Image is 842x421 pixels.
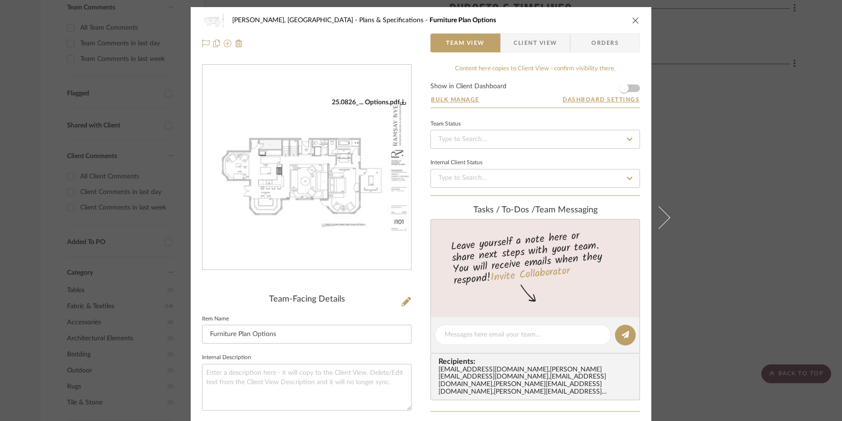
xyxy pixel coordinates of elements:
[581,34,629,52] span: Orders
[473,206,535,214] span: Tasks / To-Dos /
[438,357,636,366] span: Recipients:
[235,40,243,47] img: Remove from project
[332,98,406,107] div: 25.0826_... Options.pdf
[430,205,640,216] div: team Messaging
[430,122,461,126] div: Team Status
[562,95,640,104] button: Dashboard Settings
[438,366,636,396] div: [EMAIL_ADDRESS][DOMAIN_NAME] , [PERSON_NAME][EMAIL_ADDRESS][DOMAIN_NAME] , [EMAIL_ADDRESS][DOMAIN...
[202,98,411,237] img: a49530e6-bfe0-46ee-ae95-677ae9de5785_436x436.jpg
[202,325,412,344] input: Enter Item Name
[202,295,412,305] div: Team-Facing Details
[446,34,485,52] span: Team View
[202,98,411,237] div: 0
[430,95,480,104] button: Bulk Manage
[430,64,640,74] div: Content here copies to Client View - confirm visibility there.
[202,11,225,30] img: a49530e6-bfe0-46ee-ae95-677ae9de5785_48x40.jpg
[430,130,640,149] input: Type to Search…
[430,169,640,188] input: Type to Search…
[430,160,482,165] div: Internal Client Status
[359,17,429,24] span: Plans & Specifications
[490,263,571,286] a: Invite Collaborator
[202,355,251,360] label: Internal Description
[514,34,557,52] span: Client View
[232,17,359,24] span: [PERSON_NAME], [GEOGRAPHIC_DATA]
[202,317,229,321] label: Item Name
[429,17,496,24] span: Furniture Plan Options
[631,16,640,25] button: close
[429,226,641,289] div: Leave yourself a note here or share next steps with your team. You will receive emails when they ...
